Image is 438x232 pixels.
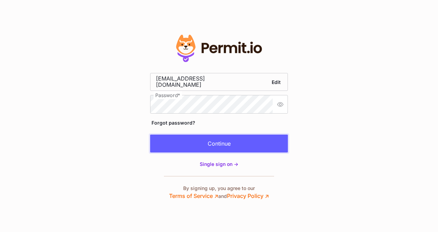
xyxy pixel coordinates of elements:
[156,76,242,88] span: [EMAIL_ADDRESS][DOMAIN_NAME]
[169,192,218,199] a: Terms of Service ↗
[150,135,288,152] button: Continue
[150,118,197,127] a: Forgot password?
[227,192,269,199] a: Privacy Policy ↗
[270,77,282,87] a: Edit email address
[200,161,238,167] span: Single sign on ->
[200,161,238,168] a: Single sign on ->
[169,185,269,200] p: By signing up, you agree to our and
